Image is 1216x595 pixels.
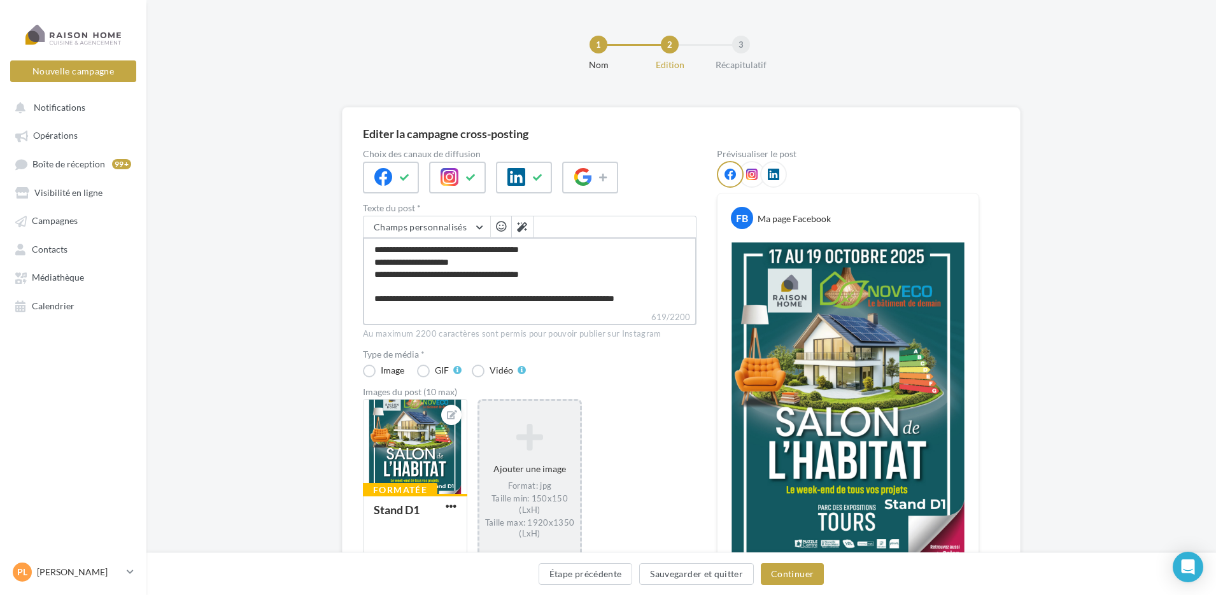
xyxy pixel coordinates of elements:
[37,566,122,578] p: [PERSON_NAME]
[539,563,633,585] button: Étape précédente
[8,237,139,260] a: Contacts
[32,244,67,255] span: Contacts
[590,36,607,53] div: 1
[8,209,139,232] a: Campagnes
[1173,552,1203,582] div: Open Intercom Messenger
[10,560,136,584] a: PL [PERSON_NAME]
[33,130,78,141] span: Opérations
[10,60,136,82] button: Nouvelle campagne
[435,366,449,375] div: GIF
[8,95,134,118] button: Notifications
[8,294,139,317] a: Calendrier
[363,388,696,396] div: Images du post (10 max)
[8,181,139,204] a: Visibilité en ligne
[34,187,103,198] span: Visibilité en ligne
[639,563,754,585] button: Sauvegarder et quitter
[363,328,696,340] div: Au maximum 2200 caractères sont permis pour pouvoir publier sur Instagram
[374,503,420,517] div: Stand D1
[732,36,750,53] div: 3
[761,563,824,585] button: Continuer
[32,300,74,311] span: Calendrier
[731,207,753,229] div: FB
[363,350,696,359] label: Type de média *
[8,123,139,146] a: Opérations
[363,483,437,497] div: Formatée
[374,221,467,232] span: Champs personnalisés
[363,311,696,325] label: 619/2200
[17,566,27,578] span: PL
[34,102,85,113] span: Notifications
[661,36,679,53] div: 2
[558,59,639,71] div: Nom
[363,128,528,139] div: Editer la campagne cross-posting
[364,216,490,238] button: Champs personnalisés
[8,265,139,288] a: Médiathèque
[490,366,513,375] div: Vidéo
[32,216,78,227] span: Campagnes
[700,59,782,71] div: Récapitulatif
[629,59,711,71] div: Edition
[363,204,696,213] label: Texte du post *
[112,159,131,169] div: 99+
[381,366,404,375] div: Image
[758,213,831,225] div: Ma page Facebook
[32,272,84,283] span: Médiathèque
[363,150,696,158] label: Choix des canaux de diffusion
[32,158,105,169] span: Boîte de réception
[8,152,139,176] a: Boîte de réception99+
[717,150,979,158] div: Prévisualiser le post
